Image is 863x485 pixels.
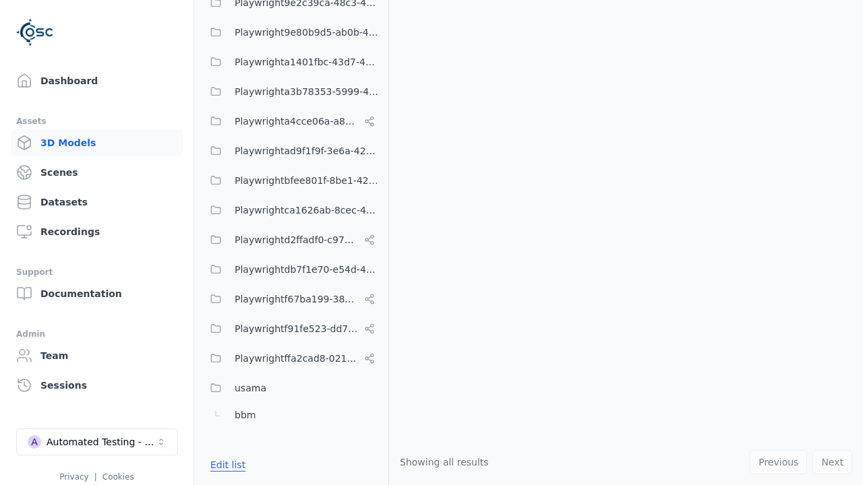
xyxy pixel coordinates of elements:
a: Privacy [59,472,88,482]
span: Playwright9e80b9d5-ab0b-4e8f-a3de-da46b25b8298 [235,24,380,40]
button: bbm [202,401,380,428]
a: Team [11,342,183,369]
button: Playwrighta3b78353-5999-46c5-9eab-70007203469a [202,78,380,105]
a: Dashboard [11,67,183,94]
span: Playwrighta1401fbc-43d7-48dd-a309-be935d99d708 [235,54,380,70]
a: 3D Models [11,129,183,156]
span: Playwrightf67ba199-386a-42d1-aebc-3b37e79c7296 [235,291,359,307]
button: Playwrighta1401fbc-43d7-48dd-a309-be935d99d708 [202,48,380,75]
img: Logo [16,13,54,51]
a: Sessions [11,372,183,399]
button: Playwright9e80b9d5-ab0b-4e8f-a3de-da46b25b8298 [202,19,380,46]
a: Datasets [11,189,183,216]
span: Playwrightbfee801f-8be1-42a6-b774-94c49e43b650 [235,172,380,189]
span: | [94,472,97,482]
button: usama [202,375,380,401]
span: Playwrighta3b78353-5999-46c5-9eab-70007203469a [235,84,380,100]
span: bbm [235,407,256,423]
a: Cookies [102,472,134,482]
a: Recordings [11,218,183,245]
span: Playwrightd2ffadf0-c973-454c-8fcf-dadaeffcb802 [235,232,359,248]
div: Assets [16,113,177,129]
div: A [28,435,41,449]
span: Playwrightad9f1f9f-3e6a-4231-8f19-c506bf64a382 [235,143,380,159]
button: Playwrightffa2cad8-0214-4c2f-a758-8e9593c5a37e [202,345,380,372]
button: Playwrightad9f1f9f-3e6a-4231-8f19-c506bf64a382 [202,137,380,164]
span: Playwrightdb7f1e70-e54d-4da7-b38d-464ac70cc2ba [235,261,380,278]
button: Edit list [202,453,254,477]
button: Playwrightd2ffadf0-c973-454c-8fcf-dadaeffcb802 [202,226,380,253]
button: Playwrightca1626ab-8cec-4ddc-b85a-2f9392fe08d1 [202,197,380,224]
span: Playwrighta4cce06a-a8e6-4c0d-bfc1-93e8d78d750a [235,113,359,129]
button: Playwrighta4cce06a-a8e6-4c0d-bfc1-93e8d78d750a [202,108,380,135]
button: Playwrightf91fe523-dd75-44f3-a953-451f6070cb42 [202,315,380,342]
span: usama [235,380,266,396]
span: Playwrightffa2cad8-0214-4c2f-a758-8e9593c5a37e [235,350,359,366]
div: Automated Testing - Playwright [47,435,156,449]
div: Admin [16,326,177,342]
a: Scenes [11,159,183,186]
button: Playwrightf67ba199-386a-42d1-aebc-3b37e79c7296 [202,286,380,313]
span: Playwrightca1626ab-8cec-4ddc-b85a-2f9392fe08d1 [235,202,380,218]
button: Playwrightbfee801f-8be1-42a6-b774-94c49e43b650 [202,167,380,194]
div: Support [16,264,177,280]
button: Select a workspace [16,428,178,455]
span: Playwrightf91fe523-dd75-44f3-a953-451f6070cb42 [235,321,359,337]
span: Showing all results [400,457,489,467]
a: Documentation [11,280,183,307]
button: Playwrightdb7f1e70-e54d-4da7-b38d-464ac70cc2ba [202,256,380,283]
